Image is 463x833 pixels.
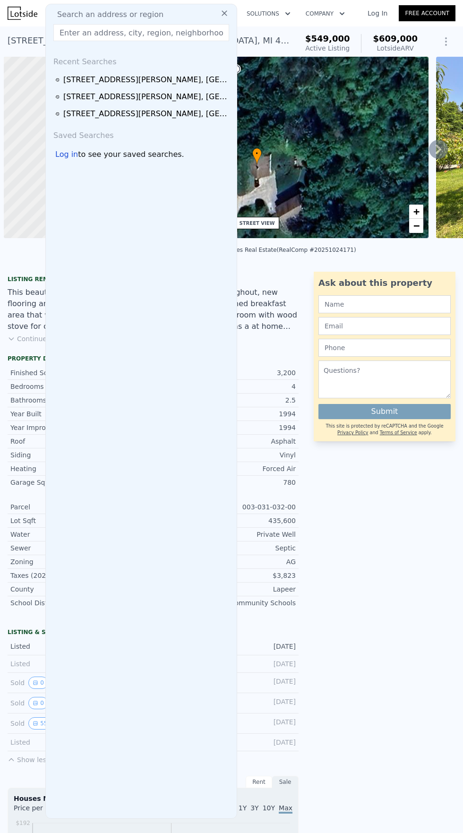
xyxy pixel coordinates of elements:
input: Phone [318,339,451,357]
div: Rent [246,776,272,788]
div: [DATE] [228,659,296,669]
div: Siding [10,450,153,460]
a: [STREET_ADDRESS][PERSON_NAME], [GEOGRAPHIC_DATA],MI 48428 [55,74,230,86]
div: Sold [10,717,146,730]
button: View historical data [28,697,48,709]
button: Show less history [8,751,75,764]
div: Listed [10,738,146,747]
span: • [252,149,262,158]
div: Water [10,530,153,539]
div: This beautiful cape cod home has it all. Newly painted throughout, new flooring and appliances. L... [8,287,299,332]
div: [DATE] [228,677,296,689]
div: Log in [55,149,78,160]
span: Search an address or region [50,9,163,20]
button: Solutions [239,5,298,22]
div: [DATE] [228,697,296,709]
a: Zoom out [409,219,423,233]
input: Name [318,295,451,313]
div: Sold [10,677,146,689]
div: [STREET_ADDRESS][PERSON_NAME] , [GEOGRAPHIC_DATA] , MI 48412 [63,91,230,103]
button: View historical data [28,717,51,730]
button: Show Options [437,32,455,51]
button: Company [298,5,352,22]
div: LISTING & SALE HISTORY [8,628,299,638]
div: Price per Square Foot [14,803,153,818]
div: Ask about this property [318,276,451,290]
a: Zoom in [409,205,423,219]
div: Saved Searches [50,122,233,145]
span: to see your saved searches. [78,149,184,160]
button: Continue reading [8,334,74,344]
div: Listed [10,659,146,669]
div: Garage Sqft [10,478,153,487]
a: [STREET_ADDRESS][PERSON_NAME], [GEOGRAPHIC_DATA],MI 48412 [55,91,230,103]
div: Finished Sqft [10,368,153,378]
div: School District [10,598,153,608]
a: [STREET_ADDRESS][PERSON_NAME], [GEOGRAPHIC_DATA],MI 48446 [55,108,230,120]
span: $609,000 [373,34,418,43]
a: Privacy Policy [337,430,368,435]
div: Lot Sqft [10,516,153,525]
span: 3Y [250,804,258,812]
div: Taxes (2023) [10,571,153,580]
div: Sewer [10,543,153,553]
div: County [10,584,153,594]
button: Submit [318,404,451,419]
div: Listing remarks [8,275,299,283]
span: + [413,206,420,217]
div: Recent Searches [50,49,233,71]
span: Max [279,804,292,814]
div: [STREET_ADDRESS][PERSON_NAME] , [GEOGRAPHIC_DATA] , MI 48428 [63,74,230,86]
div: Houses Median Sale [14,794,292,803]
div: Year Improved [10,423,153,432]
div: Lotside ARV [373,43,418,53]
div: This site is protected by reCAPTCHA and the Google and apply. [318,423,451,437]
input: Email [318,317,451,335]
button: View historical data [28,677,48,689]
div: Roof [10,437,153,446]
div: Bedrooms [10,382,153,391]
span: 10Y [263,804,275,812]
a: Log In [356,9,399,18]
span: 1Y [239,804,247,812]
img: Lotside [8,7,37,20]
div: Year Built [10,409,153,419]
div: • [252,148,262,164]
div: STREET VIEW [240,220,275,227]
div: Heating [10,464,153,473]
div: [DATE] [228,717,296,730]
div: [DATE] [228,738,296,747]
div: [STREET_ADDRESS][PERSON_NAME] , [GEOGRAPHIC_DATA] , MI 48446 [63,108,230,120]
tspan: $192 [16,820,30,826]
div: Property details [8,355,299,362]
span: − [413,220,420,232]
div: Parcel [10,502,153,512]
span: Active Listing [305,44,350,52]
div: Bathrooms [10,395,153,405]
div: Sale [272,776,299,788]
a: Free Account [399,5,455,21]
a: Terms of Service [380,430,417,435]
div: [STREET_ADDRESS][PERSON_NAME] , [GEOGRAPHIC_DATA] , MI 48428 [8,34,290,47]
span: $549,000 [305,34,350,43]
div: Zoning [10,557,153,567]
input: Enter an address, city, region, neighborhood or zip code [53,24,229,41]
div: [DATE] [228,642,296,651]
div: Sold [10,697,146,709]
div: Listed [10,642,146,651]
